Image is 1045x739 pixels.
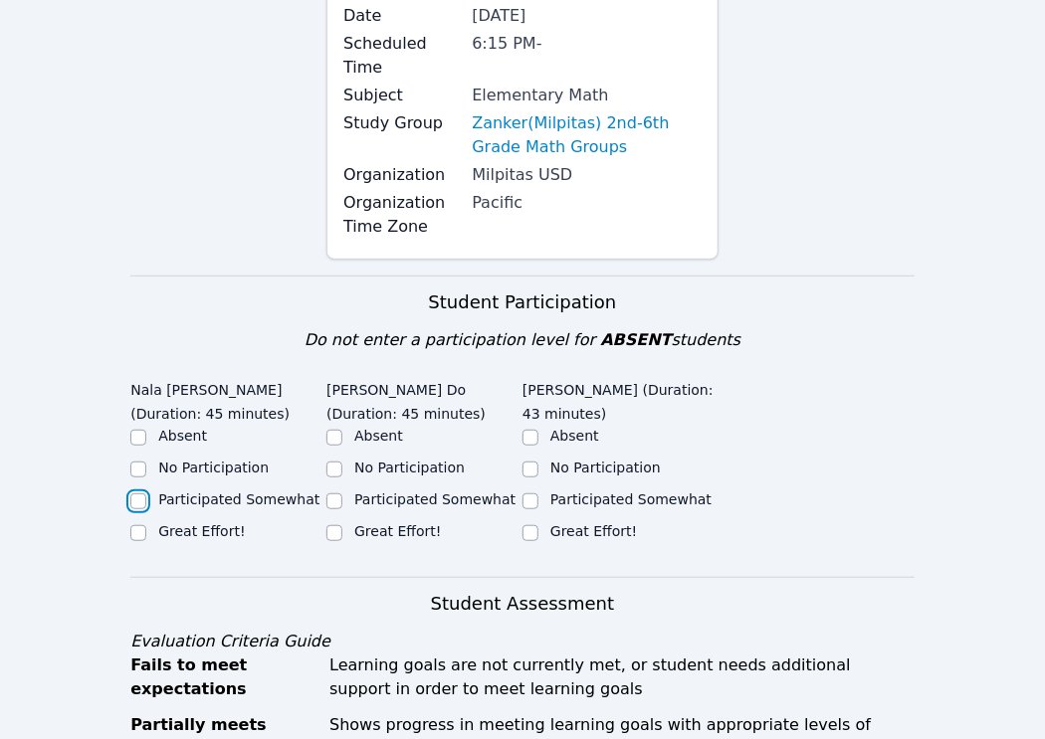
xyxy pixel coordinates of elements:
[354,491,516,507] label: Participated Somewhat
[329,653,915,701] div: Learning goals are not currently met, or student needs additional support in order to meet learni...
[130,590,915,618] h3: Student Assessment
[326,372,522,426] legend: [PERSON_NAME] Do (Duration: 45 minutes)
[158,428,207,444] label: Absent
[130,328,915,352] div: Do not enter a participation level for students
[472,32,702,56] div: 6:15 PM -
[522,372,719,426] legend: [PERSON_NAME] (Duration: 43 minutes)
[158,523,245,539] label: Great Effort!
[550,428,599,444] label: Absent
[130,653,317,701] div: Fails to meet expectations
[130,630,915,653] div: Evaluation Criteria Guide
[130,288,915,316] h3: Student Participation
[472,163,702,187] div: Milpitas USD
[550,523,637,539] label: Great Effort!
[158,460,269,475] label: No Participation
[354,428,403,444] label: Absent
[343,191,460,239] label: Organization Time Zone
[343,84,460,107] label: Subject
[550,460,661,475] label: No Participation
[130,372,326,426] legend: Nala [PERSON_NAME] (Duration: 45 minutes)
[600,330,671,349] span: ABSENT
[343,163,460,187] label: Organization
[354,460,465,475] label: No Participation
[343,32,460,80] label: Scheduled Time
[343,111,460,135] label: Study Group
[158,491,319,507] label: Participated Somewhat
[343,4,460,28] label: Date
[472,111,702,159] a: Zanker(Milpitas) 2nd-6th Grade Math Groups
[550,491,712,507] label: Participated Somewhat
[354,523,441,539] label: Great Effort!
[472,84,702,107] div: Elementary Math
[472,4,702,28] div: [DATE]
[472,191,702,215] div: Pacific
